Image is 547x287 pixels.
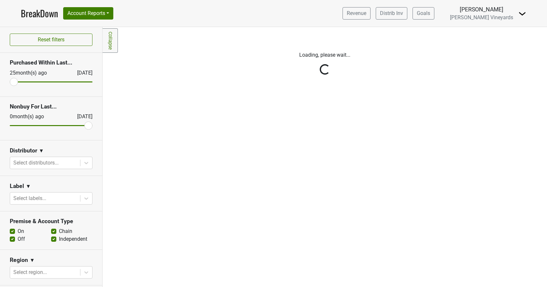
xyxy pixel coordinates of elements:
[343,7,371,20] a: Revenue
[413,7,434,20] a: Goals
[450,14,513,21] span: [PERSON_NAME] Vineyards
[144,51,506,59] p: Loading, please wait...
[518,10,526,18] img: Dropdown Menu
[376,7,407,20] a: Distrib Inv
[450,5,513,14] div: [PERSON_NAME]
[21,7,58,20] a: BreakDown
[103,28,118,53] a: Collapse
[63,7,113,20] button: Account Reports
